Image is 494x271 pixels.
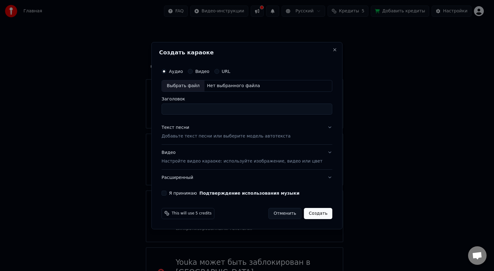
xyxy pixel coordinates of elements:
[222,69,230,74] label: URL
[159,50,335,55] h2: Создать караоке
[169,69,183,74] label: Аудио
[161,145,332,169] button: ВидеоНастройте видео караоке: используйте изображение, видео или цвет
[161,120,332,144] button: Текст песниДобавьте текст песни или выберите модель автотекста
[162,80,204,91] div: Выбрать файл
[304,208,332,219] button: Создать
[268,208,301,219] button: Отменить
[161,158,322,164] p: Настройте видео караоке: используйте изображение, видео или цвет
[161,169,332,185] button: Расширенный
[195,69,209,74] label: Видео
[161,150,322,164] div: Видео
[172,211,211,216] span: This will use 5 credits
[161,97,332,101] label: Заголовок
[161,125,189,131] div: Текст песни
[169,191,299,195] label: Я принимаю
[199,191,299,195] button: Я принимаю
[204,83,262,89] div: Нет выбранного файла
[161,133,291,139] p: Добавьте текст песни или выберите модель автотекста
